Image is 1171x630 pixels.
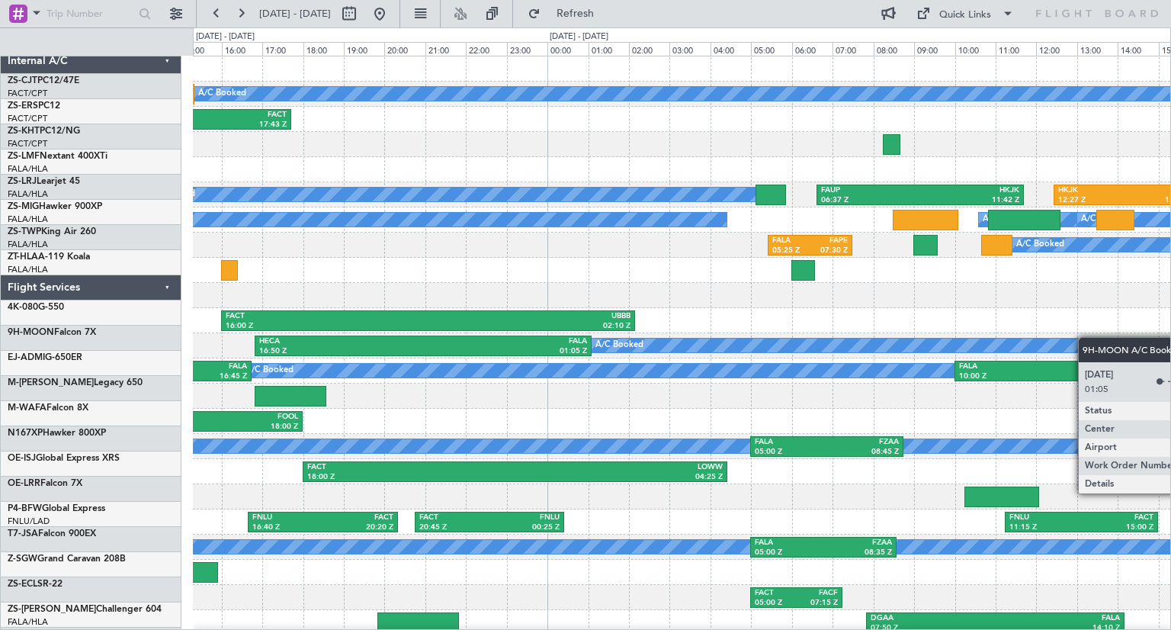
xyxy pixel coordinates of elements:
div: 05:00 [751,42,791,56]
span: T7-JSA [8,529,38,538]
span: OE-LRR [8,479,40,488]
span: [DATE] - [DATE] [259,7,331,21]
a: ZS-MIGHawker 900XP [8,202,102,211]
div: FAPE [810,236,849,246]
div: A/C Booked [1016,233,1064,256]
div: 19:00 [344,42,384,56]
div: 23:00 [507,42,547,56]
div: A/C Booked [983,208,1031,231]
div: 11:00 [996,42,1036,56]
div: 10:00 Z [959,371,1051,382]
span: ZS-[PERSON_NAME] [8,605,96,614]
div: 18:00 Z [307,472,515,483]
span: Z-SGW [8,554,37,564]
a: M-[PERSON_NAME]Legacy 650 [8,378,143,387]
div: 14:00 [1118,42,1158,56]
a: T7-JSAFalcon 900EX [8,529,96,538]
div: FALA [995,613,1119,624]
div: 12:27 Z [1058,195,1125,206]
a: EJ-ADMIG-650ER [8,353,82,362]
span: ZS-KHT [8,127,40,136]
div: 07:15 Z [797,598,838,609]
div: 20:45 Z [419,522,489,533]
div: 16:50 Z [259,346,423,357]
div: 16:40 Z [252,522,322,533]
a: ZS-ECLSR-22 [8,580,63,589]
a: 4K-080G-550 [8,303,64,312]
a: ZS-[PERSON_NAME]Challenger 604 [8,605,162,614]
div: FZAA [823,538,892,548]
a: OE-ISJGlobal Express XRS [8,454,120,463]
a: FALA/HLA [8,163,48,175]
a: P4-BFWGlobal Express [8,504,105,513]
div: 12:00 [1036,42,1076,56]
a: FALA/HLA [8,188,48,200]
div: FALA [423,336,587,347]
span: ZT-HLA [8,252,38,262]
div: A/C Booked [595,334,643,357]
div: HKJK [920,185,1019,196]
div: 02:00 [629,42,669,56]
div: 11:15 Z [1009,522,1081,533]
div: 02:10 Z [428,321,631,332]
div: FALA [755,437,826,448]
a: ZS-KHTPC12/NG [8,127,80,136]
span: EJ-ADMI [8,353,45,362]
a: FALA/HLA [8,264,48,275]
div: FNLU [252,513,322,523]
div: HKJK [1058,185,1125,196]
div: 07:00 [833,42,873,56]
div: 08:00 [874,42,914,56]
div: 14:45 Z [1051,371,1144,382]
div: A/C Booked [245,359,294,382]
a: ZS-TWPKing Air 260 [8,227,96,236]
div: 20:20 Z [323,522,393,533]
div: FACT [215,110,287,121]
div: FAUP [821,185,920,196]
div: 15:00 [181,42,221,56]
span: Refresh [544,8,608,19]
div: [DATE] - [DATE] [550,31,608,43]
a: N167XPHawker 800XP [8,429,106,438]
a: FACT/CPT [8,113,47,124]
div: 15:00 Z [1082,522,1153,533]
a: ZS-LMFNextant 400XTi [8,152,107,161]
span: P4-BFW [8,504,42,513]
div: A/C Booked [198,82,246,105]
div: FZAA [827,437,899,448]
div: FGSL [1051,362,1144,372]
a: Z-SGWGrand Caravan 208B [8,554,126,564]
span: N167XP [8,429,43,438]
div: 17:00 [262,42,303,56]
div: 08:45 Z [827,447,899,458]
a: FACT/CPT [8,88,47,99]
div: 18:00 Z [201,422,298,432]
div: FACT [323,513,393,523]
div: FALA [959,362,1051,372]
span: 9H-MOON [8,328,54,337]
a: ZS-ERSPC12 [8,101,60,111]
span: M-WAFA [8,403,47,413]
div: 10:00 [955,42,996,56]
div: DGAA [871,613,995,624]
input: Trip Number [47,2,134,25]
a: FALA/HLA [8,239,48,250]
span: ZS-LRJ [8,177,37,186]
div: FACT [419,513,489,523]
a: FALA/HLA [8,214,48,225]
div: UBBB [428,311,631,322]
span: ZS-CJT [8,76,37,85]
div: 16:00 [222,42,262,56]
div: 20:00 [384,42,425,56]
a: ZS-LRJLearjet 45 [8,177,80,186]
div: 13:00 [1077,42,1118,56]
div: 16:45 Z [152,371,248,382]
div: FALA [755,538,823,548]
a: 9H-MOONFalcon 7X [8,328,96,337]
div: FOOL [201,412,298,423]
a: ZS-CJTPC12/47E [8,76,79,85]
div: 01:00 [589,42,629,56]
div: LOWW [515,462,723,473]
div: FNLU [1009,513,1081,523]
a: FALA/HLA [8,616,48,628]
